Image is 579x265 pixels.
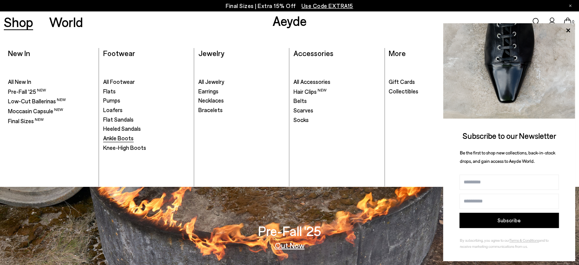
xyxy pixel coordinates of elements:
span: Gift Cards [389,78,415,85]
a: Knee-High Boots [103,144,190,152]
span: Heeled Sandals [103,125,141,132]
a: Ankle Boots [103,135,190,142]
span: Ankle Boots [103,135,134,141]
a: Pumps [103,97,190,104]
a: Jewelry [198,48,224,58]
span: By subscribing, you agree to our [460,238,509,243]
a: Accessories [293,48,333,58]
span: Be the first to shop new collections, back-in-stock drops, and gain access to Aeyde World. [460,150,555,164]
span: Socks [293,116,309,123]
span: Necklaces [198,97,224,104]
span: Flat Sandals [103,116,134,123]
span: Pumps [103,97,120,104]
a: Necklaces [198,97,285,104]
a: Shop [4,15,33,29]
span: 0 [571,20,575,24]
a: 0 [564,18,571,26]
span: Subscribe to our Newsletter [463,131,556,140]
a: New In [8,48,30,58]
a: Out Now [275,241,305,249]
a: Flat Sandals [103,116,190,124]
span: All Jewelry [198,78,224,85]
a: Final Sizes [8,117,95,125]
a: All Footwear [103,78,190,86]
a: Earrings [198,88,285,95]
a: Flats [103,88,190,95]
a: Hair Clips [293,88,380,96]
a: All Jewelry [198,78,285,86]
span: All Footwear [103,78,135,85]
span: Earrings [198,88,219,95]
span: Flats [103,88,116,95]
a: Aeyde [273,13,307,29]
a: Gift Cards [389,78,476,86]
a: World [49,15,83,29]
a: Moccasin Capsule [8,107,95,115]
a: Pre-Fall '25 [8,88,95,96]
h3: Pre-Fall '25 [258,224,321,238]
p: Final Sizes | Extra 15% Off [226,1,353,11]
span: Navigate to /collections/ss25-final-sizes [301,2,353,9]
a: Belts [293,97,380,105]
a: Loafers [103,106,190,114]
span: Hair Clips [293,88,327,95]
a: Scarves [293,107,380,114]
span: Moccasin Capsule [8,108,63,114]
span: Low-Cut Ballerinas [8,98,66,104]
a: Bracelets [198,106,285,114]
button: Subscribe [459,213,559,228]
span: Belts [293,97,307,104]
span: All New In [8,78,31,85]
span: Loafers [103,106,123,113]
span: Scarves [293,107,313,114]
span: Bracelets [198,106,223,113]
img: ca3f721fb6ff708a270709c41d776025.jpg [443,23,575,119]
a: All Accessories [293,78,380,86]
a: Socks [293,116,380,124]
a: Terms & Conditions [509,238,539,243]
span: Pre-Fall '25 [8,88,46,95]
a: Collectibles [389,88,476,95]
a: Heeled Sandals [103,125,190,133]
a: All New In [8,78,95,86]
span: Knee-High Boots [103,144,146,151]
a: Low-Cut Ballerinas [8,97,95,105]
span: Collectibles [389,88,418,95]
span: All Accessories [293,78,330,85]
a: Footwear [103,48,135,58]
a: More [389,48,406,58]
span: Final Sizes [8,117,44,124]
